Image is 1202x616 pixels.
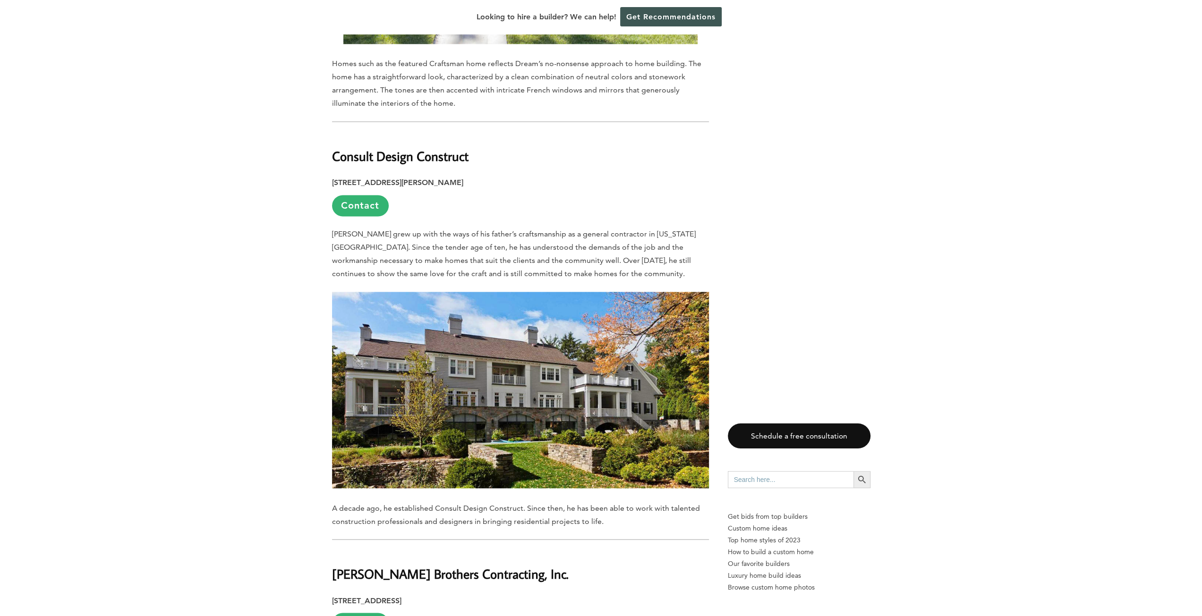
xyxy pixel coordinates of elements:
[857,474,867,485] svg: Search
[728,534,870,546] a: Top home styles of 2023
[332,565,569,582] strong: [PERSON_NAME] Brothers Contracting, Inc.
[332,292,709,525] span: A decade ago, he established Consult Design Construct. Since then, he has been able to work with ...
[332,596,401,605] strong: [STREET_ADDRESS]
[332,229,696,278] span: [PERSON_NAME] grew up with the ways of his father’s craftsmanship as a general contractor in [US_...
[728,523,870,534] a: Custom home ideas
[728,558,870,570] a: Our favorite builders
[728,582,870,593] a: Browse custom home photos
[728,511,870,523] p: Get bids from top builders
[332,195,389,216] a: Contact
[332,178,463,187] strong: [STREET_ADDRESS][PERSON_NAME]
[728,546,870,558] a: How to build a custom home
[620,7,722,26] a: Get Recommendations
[728,471,853,488] input: Search here...
[1155,569,1191,605] iframe: Drift Widget Chat Controller
[728,423,870,448] a: Schedule a free consultation
[728,570,870,582] a: Luxury home build ideas
[332,148,469,164] strong: Consult Design Construct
